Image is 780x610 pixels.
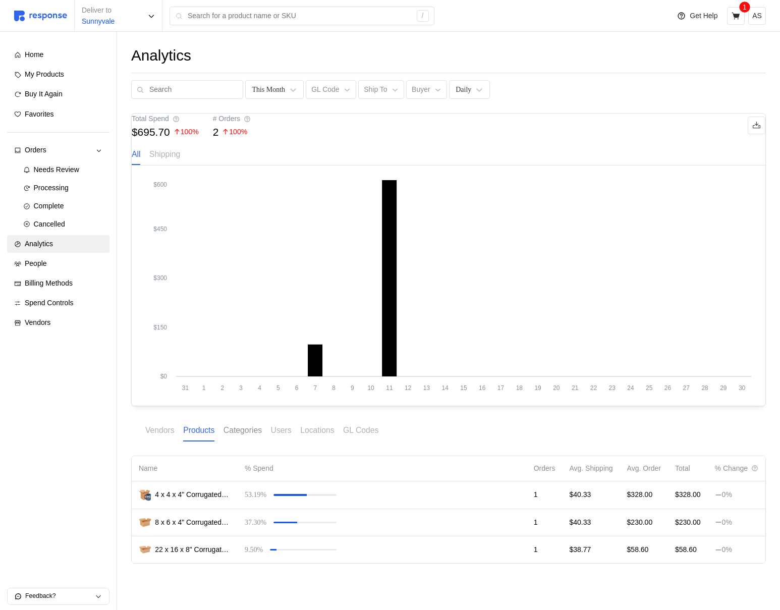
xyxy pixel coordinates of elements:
[7,105,109,124] a: Favorites
[675,489,701,501] p: $328.00
[183,424,214,436] p: Products
[16,179,109,197] a: Processing
[239,384,243,392] tspan: 3
[423,384,430,392] tspan: 13
[748,7,766,25] button: AS
[715,463,748,474] p: % Change
[534,544,555,556] p: 1
[7,314,109,332] a: Vendors
[627,463,661,474] p: Avg. Order
[7,274,109,293] a: Billing Methods
[460,384,467,392] tspan: 15
[160,373,168,380] tspan: $0
[743,2,747,13] p: 1
[664,384,672,392] tspan: 26
[182,384,189,392] tspan: 31
[306,80,357,99] button: GL Code
[534,463,555,474] p: Orders
[258,384,261,392] tspan: 4
[25,110,54,118] span: Favorites
[224,424,262,436] p: Categories
[406,80,448,99] button: Buyer
[271,424,292,436] p: Users
[132,114,199,125] div: Total Spend
[590,384,597,392] tspan: 22
[139,543,151,556] img: S-18361
[220,384,224,392] tspan: 2
[479,384,486,392] tspan: 16
[358,80,404,99] button: Ship To
[572,384,579,392] tspan: 21
[7,66,109,84] a: My Products
[276,384,280,392] tspan: 5
[313,384,317,392] tspan: 7
[351,384,354,392] tspan: 9
[569,463,612,474] p: Avg. Shipping
[675,463,701,474] p: Total
[553,384,560,392] tspan: 20
[675,517,701,528] p: $230.00
[245,489,266,500] div: 53.19%
[7,235,109,253] a: Analytics
[608,384,616,392] tspan: 23
[153,226,167,233] tspan: $450
[7,294,109,312] a: Spend Controls
[25,70,64,78] span: My Products
[534,384,541,392] tspan: 19
[332,384,336,392] tspan: 8
[25,240,53,248] span: Analytics
[343,424,378,436] p: GL Codes
[174,127,199,138] p: 100 %
[16,215,109,234] a: Cancelled
[153,275,167,282] tspan: $300
[16,197,109,215] a: Complete
[715,517,732,528] p: 0 %
[627,384,634,392] tspan: 24
[222,127,247,138] p: 100 %
[569,489,612,501] p: $40.33
[683,384,690,392] tspan: 27
[646,384,653,392] tspan: 25
[675,544,701,556] p: $58.60
[7,255,109,273] a: People
[364,84,387,95] p: Ship To
[131,46,191,66] h1: Analytics
[25,299,74,307] span: Spend Controls
[245,517,266,528] div: 37.30%
[405,384,412,392] tspan: 12
[25,259,47,267] span: People
[7,85,109,103] a: Buy It Again
[139,463,231,474] p: Name
[569,544,612,556] p: $38.77
[16,161,109,179] a: Needs Review
[25,279,73,287] span: Billing Methods
[155,544,231,556] p: 22 x 16 x 8" Corrugated Boxes
[715,544,732,556] p: 0 %
[311,84,340,95] p: GL Code
[202,384,206,392] tspan: 1
[300,424,334,436] p: Locations
[132,127,170,137] p: $695.70
[386,384,393,392] tspan: 11
[139,516,151,529] img: S-4080
[25,90,63,98] span: Buy It Again
[132,148,141,160] p: All
[252,84,285,95] div: This Month
[412,84,430,95] p: Buyer
[34,184,69,192] span: Processing
[627,489,661,501] p: $328.00
[739,384,746,392] tspan: 30
[34,165,79,174] span: Needs Review
[213,114,251,125] div: # Orders
[295,384,299,392] tspan: 6
[245,544,263,555] div: 9.50%
[188,7,411,25] input: Search for a product name or SKU
[82,16,115,27] p: Sunnyvale
[149,81,238,99] input: Search
[441,384,449,392] tspan: 14
[497,384,505,392] tspan: 17
[569,517,612,528] p: $40.33
[139,488,151,501] img: S-4040
[627,544,661,556] p: $58.60
[155,517,231,528] p: 8 x 6 x 4" Corrugated Boxes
